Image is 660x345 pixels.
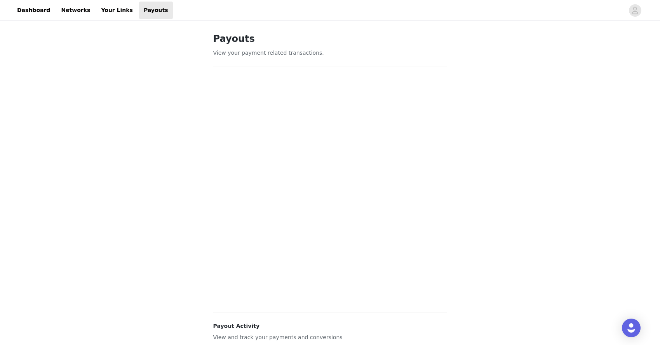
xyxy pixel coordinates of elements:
[96,2,138,19] a: Your Links
[213,322,447,330] h4: Payout Activity
[56,2,95,19] a: Networks
[622,319,641,337] div: Open Intercom Messenger
[213,32,447,46] h1: Payouts
[12,2,55,19] a: Dashboard
[139,2,173,19] a: Payouts
[213,49,447,57] p: View your payment related transactions.
[213,333,447,342] p: View and track your payments and conversions
[631,4,639,17] div: avatar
